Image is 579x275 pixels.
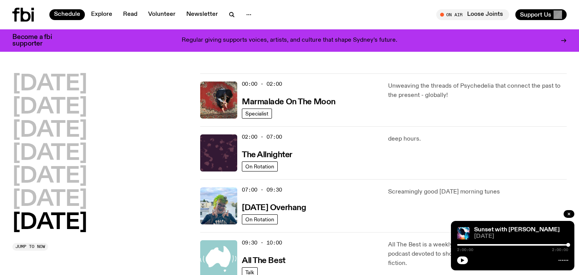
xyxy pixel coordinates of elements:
[242,204,306,212] h3: [DATE] Overhang
[86,9,117,20] a: Explore
[474,227,560,233] a: Sunset with [PERSON_NAME]
[388,187,567,197] p: Screamingly good [DATE] morning tunes
[12,97,87,118] button: [DATE]
[242,97,336,106] a: Marmalade On The Moon
[388,81,567,100] p: Unweaving the threads of Psychedelia that connect the past to the present - globally!
[242,80,282,88] span: 00:00 - 02:00
[49,9,85,20] a: Schedule
[436,9,509,20] button: On AirLoose Joints
[242,149,292,159] a: The Allnighter
[245,110,268,116] span: Specialist
[242,257,285,265] h3: All The Best
[242,98,336,106] h3: Marmalade On The Moon
[242,255,285,265] a: All The Best
[242,186,282,194] span: 07:00 - 09:30
[12,189,87,210] button: [DATE]
[15,244,45,249] span: Jump to now
[242,202,306,212] a: [DATE] Overhang
[242,151,292,159] h3: The Allnighter
[12,243,48,251] button: Jump to now
[12,166,87,187] button: [DATE]
[143,9,180,20] a: Volunteer
[242,109,272,119] a: Specialist
[12,120,87,141] button: [DATE]
[242,214,278,224] a: On Rotation
[457,227,469,239] img: Simon Caldwell stands side on, looking downwards. He has headphones on. Behind him is a brightly ...
[245,163,274,169] span: On Rotation
[12,212,87,234] button: [DATE]
[118,9,142,20] a: Read
[182,9,223,20] a: Newsletter
[515,9,567,20] button: Support Us
[12,143,87,165] button: [DATE]
[457,248,473,252] span: 2:00:00
[388,240,567,268] p: All The Best is a weekly half hour national radio program and podcast devoted to short-form featu...
[388,134,567,144] p: deep hours.
[242,133,282,141] span: 02:00 - 07:00
[12,34,62,47] h3: Become a fbi supporter
[245,269,254,275] span: Talk
[200,81,237,119] img: Tommy - Persian Rug
[242,239,282,246] span: 09:30 - 10:00
[242,161,278,171] a: On Rotation
[182,37,397,44] p: Regular giving supports voices, artists, and culture that shape Sydney’s future.
[12,73,87,95] button: [DATE]
[552,248,568,252] span: 2:00:00
[520,11,551,18] span: Support Us
[245,216,274,222] span: On Rotation
[474,234,568,239] span: [DATE]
